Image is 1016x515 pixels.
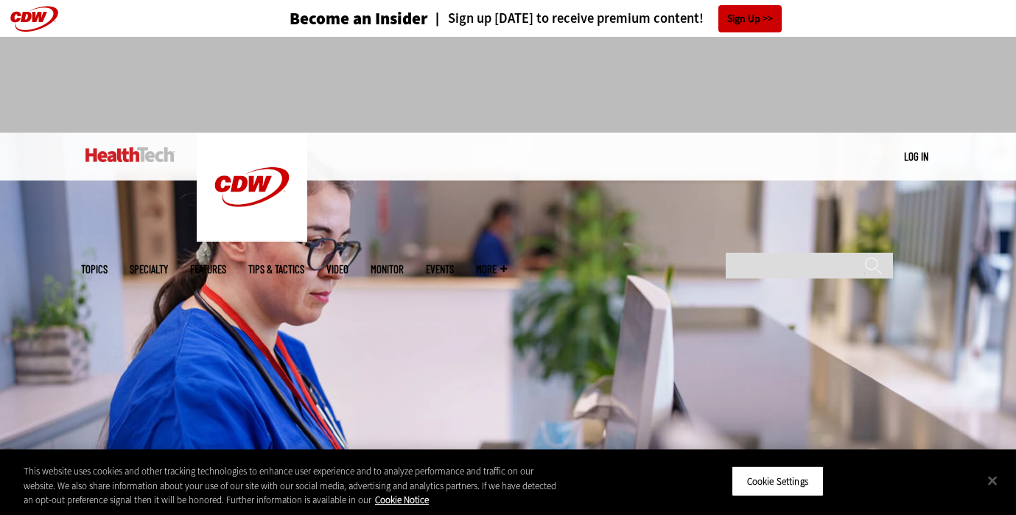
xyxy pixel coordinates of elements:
button: Cookie Settings [732,466,824,497]
span: More [476,264,507,275]
a: Sign up [DATE] to receive premium content! [428,12,704,26]
a: More information about your privacy [375,494,429,506]
a: Tips & Tactics [248,264,304,275]
a: Log in [904,150,928,163]
a: Features [190,264,226,275]
img: Home [197,133,307,242]
a: Sign Up [718,5,782,32]
div: User menu [904,149,928,164]
span: Specialty [130,264,168,275]
button: Close [976,464,1009,497]
img: Home [85,147,175,162]
a: Video [326,264,348,275]
a: Become an Insider [234,10,428,27]
a: MonITor [371,264,404,275]
a: Events [426,264,454,275]
a: CDW [197,230,307,245]
iframe: advertisement [240,52,777,118]
div: This website uses cookies and other tracking technologies to enhance user experience and to analy... [24,464,558,508]
span: Topics [81,264,108,275]
h3: Become an Insider [290,10,428,27]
